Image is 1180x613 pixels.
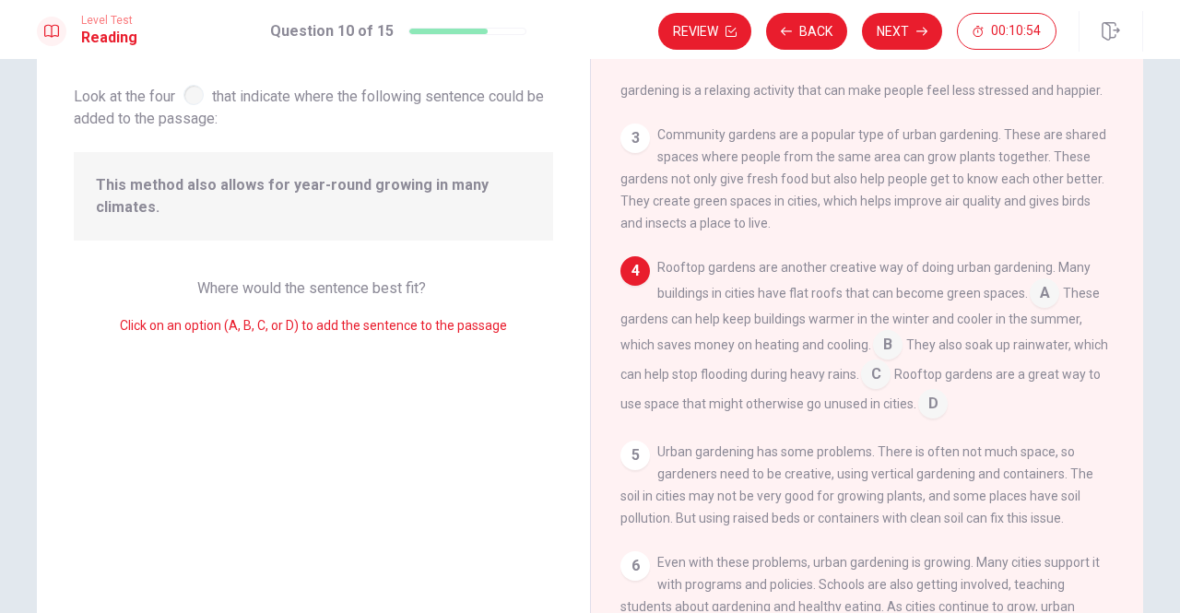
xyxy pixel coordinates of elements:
span: Where would the sentence best fit? [197,279,430,297]
button: Review [658,13,751,50]
span: 00:10:54 [991,24,1041,39]
span: D [918,389,948,418]
button: Back [766,13,847,50]
h1: Reading [81,27,137,49]
div: 6 [620,551,650,581]
div: 5 [620,441,650,470]
span: These gardens can help keep buildings warmer in the winter and cooler in the summer, which saves ... [620,286,1100,352]
span: A [1030,278,1059,308]
h1: Question 10 of 15 [270,20,394,42]
div: 4 [620,256,650,286]
span: Rooftop gardens are another creative way of doing urban gardening. Many buildings in cities have ... [657,260,1091,301]
span: C [861,360,891,389]
button: 00:10:54 [957,13,1056,50]
span: Click on an option (A, B, C, or D) to add the sentence to the passage [120,318,507,333]
span: Urban gardening has some problems. There is often not much space, so gardeners need to be creativ... [620,444,1093,525]
span: Look at the four that indicate where the following sentence could be added to the passage: [74,81,553,130]
button: Next [862,13,942,50]
span: This method also allows for year-round growing in many climates. [96,174,531,218]
div: 3 [620,124,650,153]
span: Community gardens are a popular type of urban gardening. These are shared spaces where people fro... [620,127,1106,230]
span: Level Test [81,14,137,27]
span: B [873,330,903,360]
